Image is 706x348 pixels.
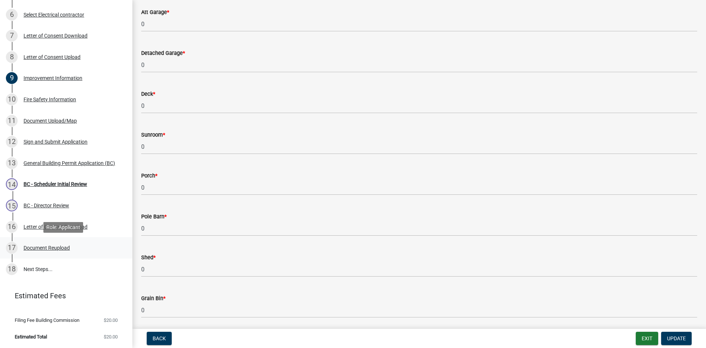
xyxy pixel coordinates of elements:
label: Pole Barn [141,214,167,219]
span: $20.00 [104,318,118,323]
div: General Building Permit Application (BC) [24,161,115,166]
button: Exit [636,332,658,345]
label: Porch [141,173,157,179]
label: Sunroom [141,133,165,138]
div: 7 [6,30,18,42]
div: Document Reupload [24,245,70,250]
button: Update [661,332,692,345]
span: Back [153,335,166,341]
div: Letter of Consent Download [24,224,88,229]
div: Improvement Information [24,75,82,81]
span: $20.00 [104,334,118,339]
span: Filing Fee Building Commission [15,318,79,323]
div: 12 [6,136,18,148]
div: 14 [6,178,18,190]
label: Att Garage [141,10,169,15]
div: 9 [6,72,18,84]
div: Sign and Submit Application [24,139,88,144]
a: Estimated Fees [6,288,121,303]
div: 15 [6,200,18,211]
div: Select Electrical contractor [24,12,84,17]
label: Detached Garage [141,51,185,56]
div: 11 [6,115,18,127]
div: 18 [6,263,18,275]
div: BC - Scheduler Initial Review [24,182,87,187]
div: Fire Safety Information [24,97,76,102]
div: BC - Director Review [24,203,69,208]
label: Grain Bin [141,296,165,301]
div: 8 [6,51,18,63]
div: 6 [6,9,18,21]
div: 13 [6,157,18,169]
div: Letter of Consent Download [24,33,88,38]
div: 16 [6,221,18,233]
div: 10 [6,94,18,105]
span: Update [667,335,686,341]
div: 17 [6,242,18,254]
div: Role: Applicant [43,222,83,233]
button: Back [147,332,172,345]
span: Estimated Total [15,334,47,339]
label: Shed [141,255,156,260]
div: Document Upload/Map [24,118,77,123]
div: Letter of Consent Upload [24,55,81,60]
label: Deck [141,92,155,97]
